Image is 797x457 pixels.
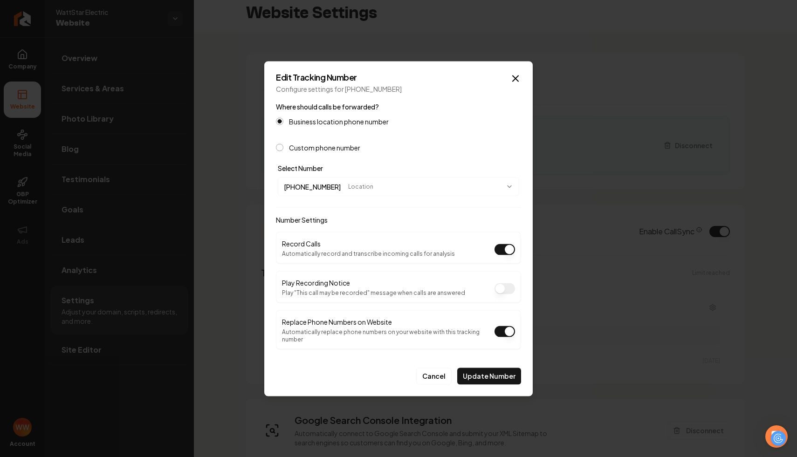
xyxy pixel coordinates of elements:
[457,368,521,384] button: Update Number
[282,328,495,343] p: Automatically replace phone numbers on your website with this tracking number
[276,102,379,110] label: Where should calls be forwarded?
[282,239,321,247] label: Record Calls
[282,250,455,257] p: Automatically record and transcribe incoming calls for analysis
[416,368,452,384] button: Cancel
[278,164,323,172] label: Select Number
[282,289,465,296] p: Play "This call may be recorded" message when calls are answered
[282,278,350,286] label: Play Recording Notice
[282,317,392,326] label: Replace Phone Numbers on Website
[276,84,521,93] p: Configure settings for [PHONE_NUMBER]
[289,118,389,124] label: Business location phone number
[289,144,360,150] label: Custom phone number
[276,73,521,81] h2: Edit Tracking Number
[276,215,521,224] h4: Number Settings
